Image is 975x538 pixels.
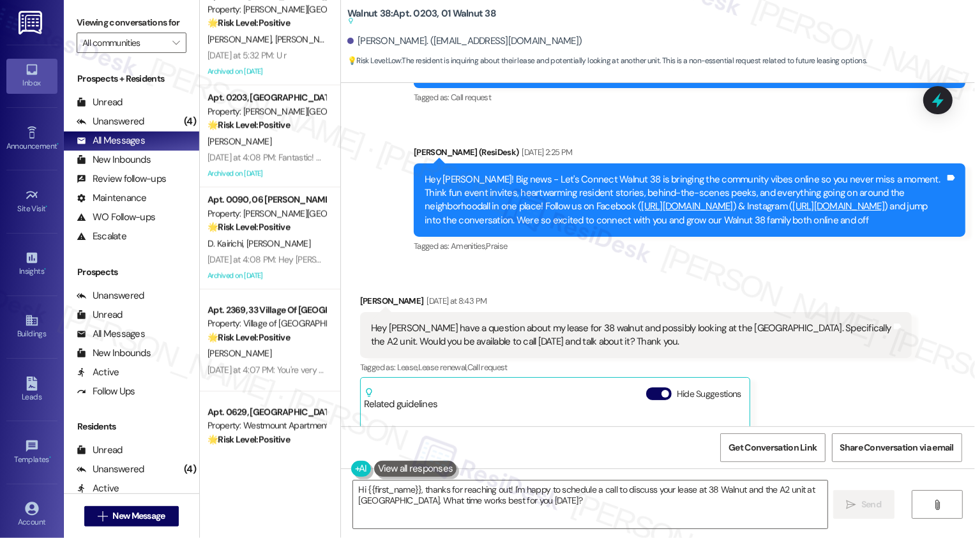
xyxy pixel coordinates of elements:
div: Hey [PERSON_NAME]! Big news - Let's Connect Walnut 38 is bringing the community vibes online so y... [425,173,945,228]
a: Site Visit • [6,184,57,219]
div: Apt. 0090, 06 [PERSON_NAME][GEOGRAPHIC_DATA] [208,193,326,207]
span: D. Kairichi [208,238,246,250]
span: Lease renewal , [418,362,467,373]
div: Prospects + Residents [64,72,199,86]
div: Maintenance [77,191,147,205]
strong: 🌟 Risk Level: Positive [208,332,290,343]
button: Get Conversation Link [720,433,825,462]
span: [PERSON_NAME] [208,34,275,45]
span: Call request [451,92,491,103]
span: • [44,265,46,274]
div: Tagged as: [414,237,965,255]
span: Praise [487,241,508,251]
div: Property: [PERSON_NAME][GEOGRAPHIC_DATA] [208,3,326,17]
div: Unread [77,96,123,109]
div: All Messages [77,327,145,341]
div: [DATE] at 8:43 PM [423,294,487,308]
span: Share Conversation via email [840,441,954,454]
div: Archived on [DATE] [206,268,327,284]
div: Residents [64,420,199,433]
div: Tagged as: [360,358,912,377]
div: [DATE] at 5:32 PM: U r [208,50,287,61]
span: Call request [467,362,508,373]
button: Share Conversation via email [832,433,962,462]
div: (4) [181,460,199,479]
button: New Message [84,506,179,527]
strong: 🌟 Risk Level: Positive [208,17,290,29]
span: • [46,202,48,211]
label: Viewing conversations for [77,13,186,33]
div: Apt. 2369, 33 Village Of [GEOGRAPHIC_DATA] [208,304,326,317]
div: Active [77,366,119,379]
strong: 🌟 Risk Level: Positive [208,221,290,233]
div: WO Follow-ups [77,211,155,224]
input: All communities [82,33,166,53]
div: New Inbounds [77,153,151,167]
div: Hey [PERSON_NAME] have a question about my lease for 38 walnut and possibly looking at the [GEOGR... [371,322,891,349]
div: Active [77,482,119,495]
div: New Inbounds [77,347,151,360]
span: • [57,140,59,149]
div: Related guidelines [364,387,438,411]
img: ResiDesk Logo [19,11,45,34]
a: Buildings [6,310,57,344]
div: [PERSON_NAME] (ResiDesk) [414,146,965,163]
div: Tagged as: [414,88,965,107]
span: • [49,453,51,462]
a: Templates • [6,435,57,470]
div: Property: [PERSON_NAME][GEOGRAPHIC_DATA] [208,207,326,221]
div: Unanswered [77,289,144,303]
div: Unread [77,308,123,322]
span: [PERSON_NAME] [246,238,310,250]
span: Amenities , [451,241,487,251]
div: Property: Village of [GEOGRAPHIC_DATA] [208,317,326,331]
a: Account [6,498,57,532]
label: Hide Suggestions [677,387,741,401]
div: Apt. 0629, [GEOGRAPHIC_DATA] Homes [208,406,326,419]
div: [DATE] 2:25 PM [519,146,573,159]
a: [URL][DOMAIN_NAME] [793,200,885,213]
div: [PERSON_NAME]. ([EMAIL_ADDRESS][DOMAIN_NAME]) [347,34,582,48]
span: New Message [112,509,165,523]
a: Insights • [6,247,57,281]
div: [DATE] at 4:08 PM: Hey [PERSON_NAME], you're welcome! [208,254,423,265]
a: [URL][DOMAIN_NAME] [641,200,733,213]
strong: 🌟 Risk Level: Positive [208,434,290,445]
div: Archived on [DATE] [206,166,327,182]
a: Inbox [6,59,57,93]
textarea: Hi {{first_name}}, thanks for reaching out! I'm happy to schedule a call to discuss your lease at... [353,481,828,528]
div: [DATE] at 4:07 PM: You're very welcome! If you also don't mind me asking, how has your experience... [208,364,797,376]
span: Lease , [397,362,418,373]
i:  [98,511,107,521]
div: Follow Ups [77,385,135,398]
div: [DATE] at 4:08 PM: Fantastic! Happy shopping! [208,152,381,163]
div: Archived on [DATE] [206,64,327,80]
i:  [933,500,942,510]
div: Unanswered [77,115,144,128]
div: Property: [PERSON_NAME][GEOGRAPHIC_DATA] [208,105,326,119]
i:  [172,38,179,48]
div: Unanswered [77,463,144,476]
div: Unread [77,444,123,457]
strong: 🌟 Risk Level: Positive [208,119,290,131]
span: : The resident is inquiring about their lease and potentially looking at another unit. This is a ... [347,54,867,68]
div: (4) [181,112,199,131]
span: Get Conversation Link [729,441,817,454]
i:  [847,500,856,510]
div: Prospects [64,265,199,279]
span: Send [861,498,881,511]
span: [PERSON_NAME] [208,136,271,147]
button: Send [833,490,895,519]
div: All Messages [77,134,145,147]
div: Review follow-ups [77,172,166,186]
div: Property: Westmount Apartments [208,419,326,433]
div: [PERSON_NAME] [360,294,912,312]
strong: 💡 Risk Level: Low [347,56,401,66]
a: Leads [6,373,57,407]
div: Apt. 0203, [GEOGRAPHIC_DATA][PERSON_NAME] [208,91,326,105]
span: [PERSON_NAME] [208,348,271,359]
span: [PERSON_NAME] [275,34,338,45]
b: Walnut 38: Apt. 0203, 01 Walnut 38 [347,7,496,28]
div: Escalate [77,230,126,243]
